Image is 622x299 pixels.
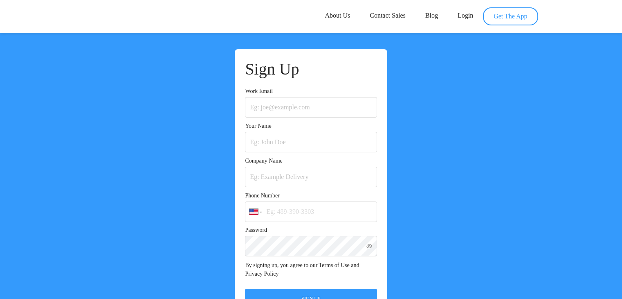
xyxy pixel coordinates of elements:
a: About Us [315,7,360,24]
a: Login [448,7,483,24]
label: Company Name [245,157,286,165]
input: Your Name [245,132,377,152]
a: Get The App [483,7,538,25]
input: Phone Number [245,202,377,222]
input: Password [245,236,377,256]
label: Password [245,226,271,234]
input: Work Email [245,97,377,118]
a: Blog [415,7,448,24]
i: icon: eye-invisible [366,243,372,249]
label: Phone Number [245,192,283,200]
a: Contact Sales [360,7,415,24]
p: By signing up, you agree to our Terms of Use and Privacy Policy [245,261,377,278]
h1: Sign Up [245,59,377,79]
input: Company Name [245,167,377,187]
label: Your Name [245,122,275,130]
label: Work Email [245,87,277,95]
